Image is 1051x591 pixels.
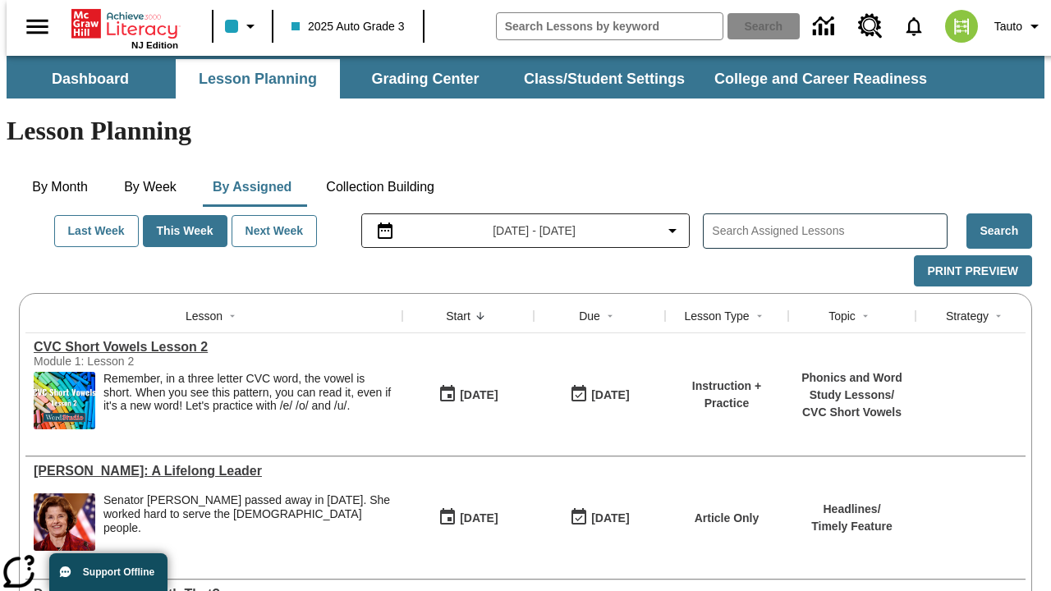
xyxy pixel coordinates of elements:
[811,518,893,535] p: Timely Feature
[460,508,498,529] div: [DATE]
[994,18,1022,35] span: Tauto
[7,56,1044,98] div: SubNavbar
[83,566,154,578] span: Support Offline
[564,502,635,534] button: 08/27/25: Last day the lesson can be accessed
[828,308,856,324] div: Topic
[796,369,907,404] p: Phonics and Word Study Lessons /
[7,59,942,98] div: SubNavbar
[673,378,780,412] p: Instruction + Practice
[71,7,178,40] a: Home
[291,18,405,35] span: 2025 Auto Grade 3
[695,510,760,527] p: Article Only
[989,306,1008,326] button: Sort
[701,59,940,98] button: College and Career Readiness
[223,306,242,326] button: Sort
[103,372,394,429] div: Remember, in a three letter CVC word, the vowel is short. When you see this pattern, you can read...
[497,13,723,39] input: search field
[71,6,178,50] div: Home
[34,372,95,429] img: CVC Short Vowels Lesson 2.
[103,493,394,534] div: Senator [PERSON_NAME] passed away in [DATE]. She worked hard to serve the [DEMOGRAPHIC_DATA] people.
[712,219,946,243] input: Search Assigned Lessons
[103,493,394,551] div: Senator Dianne Feinstein passed away in September 2023. She worked hard to serve the American peo...
[7,116,1044,146] h1: Lesson Planning
[493,222,576,240] span: [DATE] - [DATE]
[433,502,503,534] button: 08/27/25: First time the lesson was available
[343,59,507,98] button: Grading Center
[591,508,629,529] div: [DATE]
[218,11,267,41] button: Class color is light blue. Change class color
[34,464,394,479] div: Dianne Feinstein: A Lifelong Leader
[143,215,227,247] button: This Week
[34,340,394,355] a: CVC Short Vowels Lesson 2, Lessons
[460,385,498,405] div: [DATE]
[433,379,503,410] button: 08/27/25: First time the lesson was available
[103,372,394,413] p: Remember, in a three letter CVC word, the vowel is short. When you see this pattern, you can read...
[34,464,394,479] a: Dianne Feinstein: A Lifelong Leader, Lessons
[470,306,490,326] button: Sort
[369,221,683,241] button: Select the date range menu item
[176,59,340,98] button: Lesson Planning
[988,11,1051,41] button: Profile/Settings
[945,10,978,43] img: avatar image
[109,167,191,207] button: By Week
[54,215,139,247] button: Last Week
[131,40,178,50] span: NJ Edition
[13,2,62,51] button: Open side menu
[34,355,280,368] div: Module 1: Lesson 2
[600,306,620,326] button: Sort
[684,308,749,324] div: Lesson Type
[893,5,935,48] a: Notifications
[856,306,875,326] button: Sort
[966,213,1032,249] button: Search
[579,308,600,324] div: Due
[186,308,223,324] div: Lesson
[49,553,168,591] button: Support Offline
[446,308,470,324] div: Start
[34,493,95,551] img: Senator Dianne Feinstein of California smiles with the U.S. flag behind her.
[935,5,988,48] button: Select a new avatar
[811,501,893,518] p: Headlines /
[750,306,769,326] button: Sort
[564,379,635,410] button: 08/27/25: Last day the lesson can be accessed
[946,308,989,324] div: Strategy
[848,4,893,48] a: Resource Center, Will open in new tab
[19,167,101,207] button: By Month
[796,404,907,421] p: CVC Short Vowels
[8,59,172,98] button: Dashboard
[511,59,698,98] button: Class/Student Settings
[232,215,318,247] button: Next Week
[200,167,305,207] button: By Assigned
[313,167,447,207] button: Collection Building
[663,221,682,241] svg: Collapse Date Range Filter
[803,4,848,49] a: Data Center
[914,255,1032,287] button: Print Preview
[591,385,629,405] div: [DATE]
[34,340,394,355] div: CVC Short Vowels Lesson 2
